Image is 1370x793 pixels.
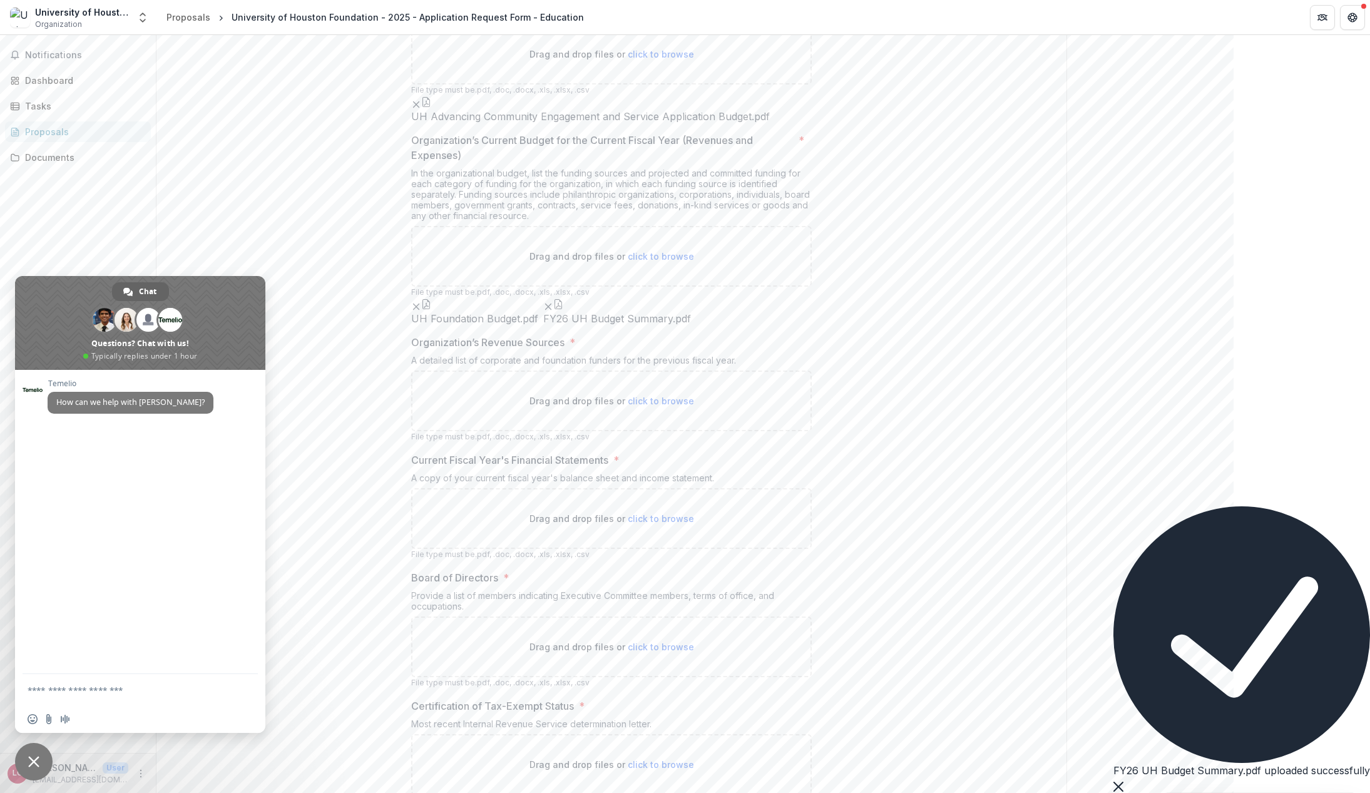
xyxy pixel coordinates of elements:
a: Tasks [5,96,151,116]
p: Drag and drop files or [529,394,694,407]
p: File type must be .pdf, .doc, .docx, .xls, .xlsx, .csv [411,431,812,443]
button: Remove File [411,298,421,313]
p: [PERSON_NAME] [33,761,98,774]
div: Remove FileUH Advancing Community Engagement and Service Application Budget.pdf [411,96,770,123]
div: University of Houston Foundation - 2025 - Application Request Form - Education [232,11,584,24]
button: Notifications [5,45,151,65]
p: User [103,762,128,774]
p: [EMAIL_ADDRESS][DOMAIN_NAME] [33,774,128,785]
span: Insert an emoji [28,714,38,724]
p: Organization’s Current Budget for the Current Fiscal Year (Revenues and Expenses) [411,133,794,163]
div: Dashboard [25,74,141,87]
p: File type must be .pdf, .doc, .docx, .xls, .xlsx, .csv [411,677,812,688]
button: Partners [1310,5,1335,30]
div: Remove FileFY26 UH Budget Summary.pdf [543,298,691,325]
span: click to browse [628,396,694,406]
a: Documents [5,147,151,168]
p: Drag and drop files or [529,512,694,525]
span: FY26 UH Budget Summary.pdf [543,313,691,325]
span: click to browse [628,642,694,652]
img: University of Houston Foundation [10,8,30,28]
a: Proposals [161,8,215,26]
span: click to browse [628,251,694,262]
button: Open entity switcher [134,5,151,30]
div: University of Houston Foundation [35,6,129,19]
a: Dashboard [5,70,151,91]
div: Remove FileUH Foundation Budget.pdf [411,298,538,325]
nav: breadcrumb [161,8,589,26]
span: click to browse [628,49,694,59]
p: Organization’s Revenue Sources [411,335,565,350]
div: Proposals [25,125,141,138]
span: Notifications [25,50,146,61]
div: Tasks [25,100,141,113]
a: Proposals [5,121,151,142]
button: More [133,766,148,781]
textarea: Compose your message... [28,685,225,696]
span: UH Foundation Budget.pdf [411,313,538,325]
div: Documents [25,151,141,164]
span: click to browse [628,759,694,770]
p: Drag and drop files or [529,758,694,771]
p: File type must be .pdf, .doc, .docx, .xls, .xlsx, .csv [411,549,812,560]
div: Provide a list of members indicating Executive Committee members, terms of office, and occupations. [411,590,812,616]
span: Send a file [44,714,54,724]
div: Close chat [15,743,53,780]
span: Chat [139,282,156,301]
div: Proposals [166,11,210,24]
span: Organization [35,19,82,30]
p: Drag and drop files or [529,48,694,61]
div: A detailed list of corporate and foundation funders for the previous fiscal year. [411,355,812,371]
span: click to browse [628,513,694,524]
span: How can we help with [PERSON_NAME]? [56,397,205,407]
p: File type must be .pdf, .doc, .docx, .xls, .xlsx, .csv [411,84,812,96]
div: In the organizational budget, list the funding sources and projected and committed funding for ea... [411,168,812,226]
p: Current Fiscal Year's Financial Statements [411,453,608,468]
p: File type must be .pdf, .doc, .docx, .xls, .xlsx, .csv [411,287,812,298]
div: Most recent Internal Revenue Service determination letter. [411,719,812,734]
span: Temelio [48,379,213,388]
div: A copy of your current fiscal year's balance sheet and income statement. [411,473,812,488]
button: Remove File [543,298,553,313]
p: Drag and drop files or [529,640,694,653]
button: Remove File [411,96,421,111]
p: Drag and drop files or [529,250,694,263]
div: Chat [112,282,169,301]
p: Board of Directors [411,570,498,585]
div: Liz Chavez [13,769,23,777]
p: Certification of Tax-Exempt Status [411,698,574,714]
span: UH Advancing Community Engagement and Service Application Budget.pdf [411,111,770,123]
button: Get Help [1340,5,1365,30]
span: Audio message [60,714,70,724]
